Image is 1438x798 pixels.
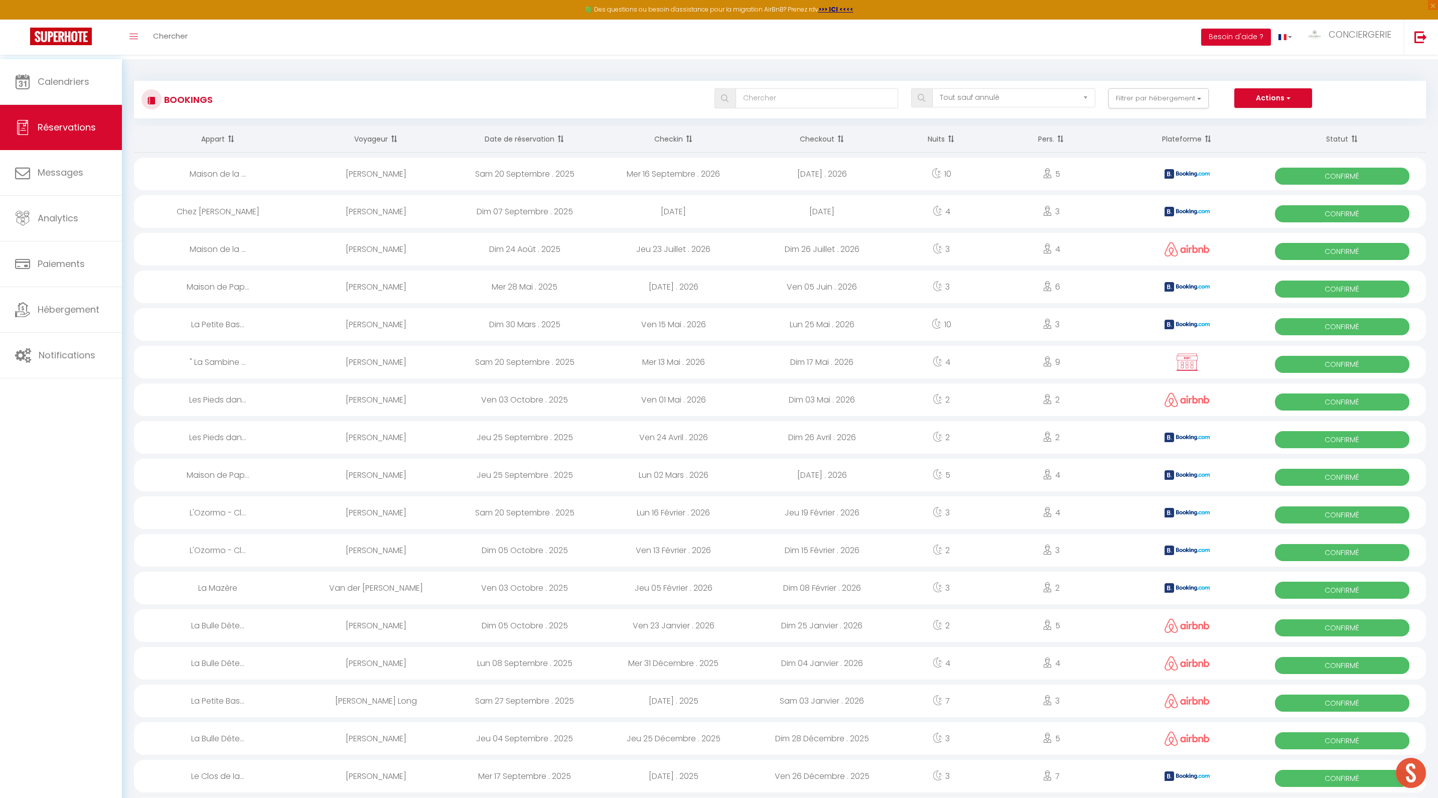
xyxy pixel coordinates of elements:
span: Chercher [153,31,188,41]
span: Calendriers [38,75,89,88]
th: Sort by people [987,126,1116,153]
span: Paiements [38,257,85,270]
th: Sort by booking date [451,126,599,153]
button: Filtrer par hébergement [1108,88,1209,108]
th: Sort by checkout [748,126,896,153]
button: Besoin d'aide ? [1201,29,1271,46]
a: ... CONCIERGERIE [1300,20,1404,55]
input: Chercher [736,88,899,108]
a: Chercher [146,20,195,55]
span: Réservations [38,121,96,134]
th: Sort by guest [302,126,451,153]
img: logout [1414,31,1427,43]
span: Analytics [38,212,78,224]
span: CONCIERGERIE [1329,28,1391,41]
img: ... [1307,29,1322,40]
th: Sort by nights [896,126,986,153]
th: Sort by rentals [134,126,302,153]
th: Sort by checkin [599,126,748,153]
h3: Bookings [162,88,213,111]
span: Messages [38,166,83,179]
span: Notifications [39,349,95,361]
th: Sort by channel [1116,126,1258,153]
a: >>> ICI <<<< [818,5,853,14]
button: Actions [1234,88,1312,108]
span: Hébergement [38,303,99,316]
img: Super Booking [30,28,92,45]
th: Sort by status [1258,126,1426,153]
div: Ouvrir le chat [1396,758,1426,788]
